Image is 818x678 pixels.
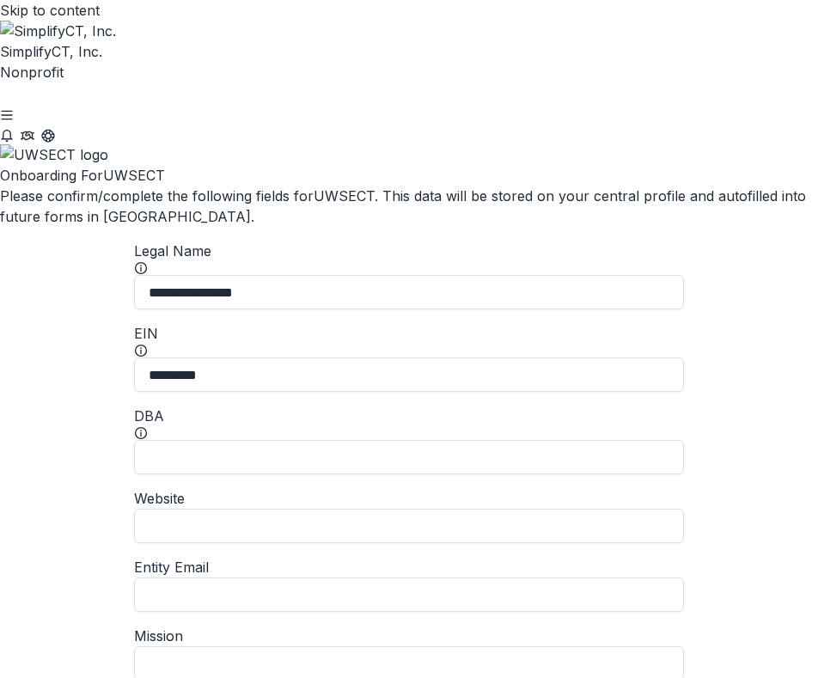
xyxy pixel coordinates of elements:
[134,557,684,577] p: Entity Email
[134,626,684,646] p: Mission
[134,323,684,344] p: EIN
[134,406,684,426] p: DBA
[134,241,684,261] p: Legal Name
[21,124,34,144] button: Partners
[41,124,55,144] button: Get Help
[134,488,684,509] p: Website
